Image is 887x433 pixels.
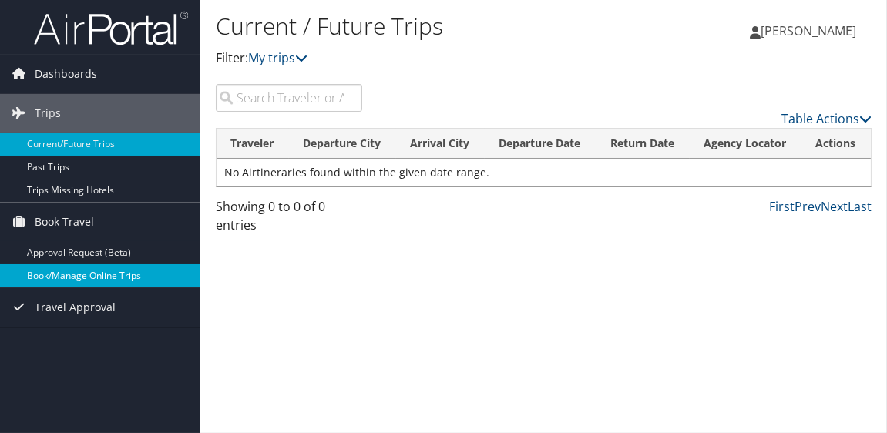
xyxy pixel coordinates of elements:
[801,129,871,159] th: Actions
[821,198,848,215] a: Next
[781,110,872,127] a: Table Actions
[35,203,94,241] span: Book Travel
[289,129,396,159] th: Departure City: activate to sort column ascending
[216,49,653,69] p: Filter:
[217,159,871,186] td: No Airtineraries found within the given date range.
[248,49,307,66] a: My trips
[35,288,116,327] span: Travel Approval
[761,22,856,39] span: [PERSON_NAME]
[217,129,289,159] th: Traveler: activate to sort column ascending
[750,8,872,54] a: [PERSON_NAME]
[35,94,61,133] span: Trips
[848,198,872,215] a: Last
[216,84,362,112] input: Search Traveler or Arrival City
[485,129,596,159] th: Departure Date: activate to sort column descending
[596,129,690,159] th: Return Date: activate to sort column ascending
[396,129,485,159] th: Arrival City: activate to sort column ascending
[35,55,97,93] span: Dashboards
[216,10,653,42] h1: Current / Future Trips
[34,10,188,46] img: airportal-logo.png
[769,198,795,215] a: First
[690,129,802,159] th: Agency Locator: activate to sort column ascending
[795,198,821,215] a: Prev
[216,197,362,242] div: Showing 0 to 0 of 0 entries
